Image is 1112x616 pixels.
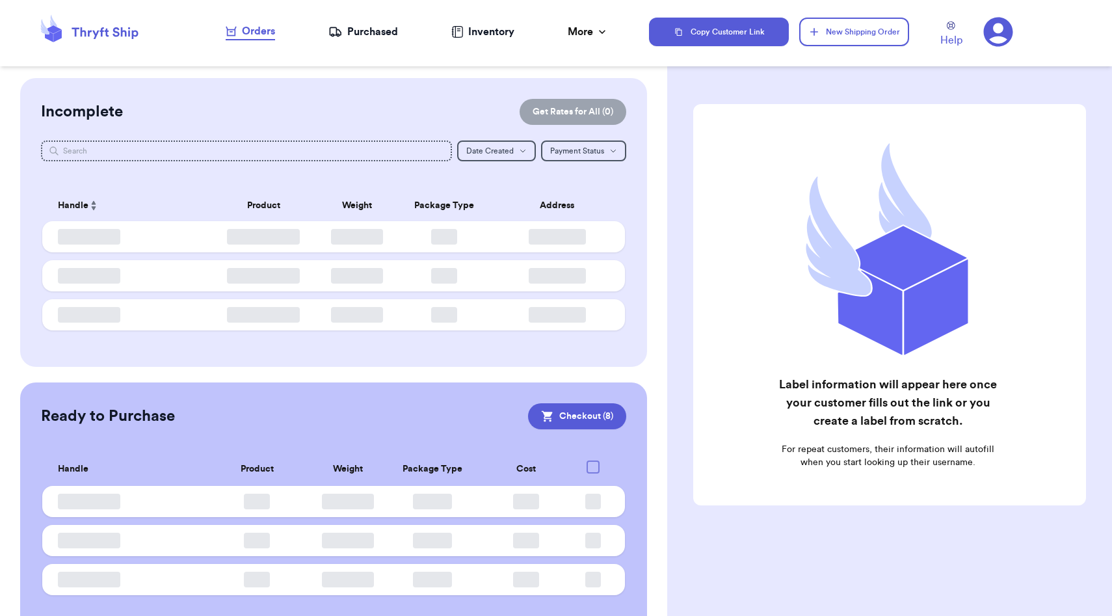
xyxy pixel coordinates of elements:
[41,406,175,427] h2: Ready to Purchase
[382,453,484,486] th: Package Type
[457,141,536,161] button: Date Created
[520,99,626,125] button: Get Rates for All (0)
[322,190,392,221] th: Weight
[940,33,962,48] span: Help
[41,141,452,161] input: Search
[226,23,275,39] div: Orders
[226,23,275,40] a: Orders
[205,190,322,221] th: Product
[799,18,908,46] button: New Shipping Order
[778,375,999,430] h2: Label information will appear here once your customer fills out the link or you create a label fr...
[568,24,609,40] div: More
[328,24,398,40] a: Purchased
[649,18,789,46] button: Copy Customer Link
[778,443,999,469] p: For repeat customers, their information will autofill when you start looking up their username.
[88,198,99,213] button: Sort ascending
[466,147,514,155] span: Date Created
[484,453,569,486] th: Cost
[58,462,88,476] span: Handle
[41,101,123,122] h2: Incomplete
[58,199,88,213] span: Handle
[528,403,626,429] button: Checkout (8)
[940,21,962,48] a: Help
[392,190,497,221] th: Package Type
[497,190,625,221] th: Address
[541,141,626,161] button: Payment Status
[314,453,382,486] th: Weight
[451,24,514,40] a: Inventory
[200,453,313,486] th: Product
[550,147,604,155] span: Payment Status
